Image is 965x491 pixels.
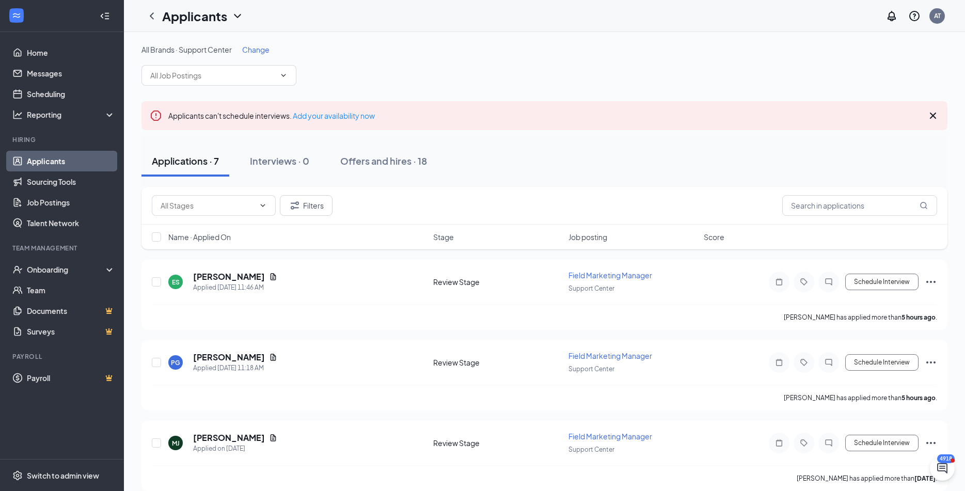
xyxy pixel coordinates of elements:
div: Review Stage [433,277,562,287]
input: All Stages [161,200,255,211]
p: [PERSON_NAME] has applied more than . [797,474,937,483]
div: ES [172,278,180,287]
div: Interviews · 0 [250,154,309,167]
h5: [PERSON_NAME] [193,432,265,444]
svg: Ellipses [925,276,937,288]
svg: Document [269,353,277,361]
span: Score [704,232,724,242]
span: Applicants can't schedule interviews. [168,111,375,120]
a: DocumentsCrown [27,300,115,321]
h5: [PERSON_NAME] [193,271,265,282]
button: Schedule Interview [845,354,919,371]
svg: ChatInactive [822,358,835,367]
svg: Document [269,273,277,281]
p: [PERSON_NAME] has applied more than . [784,313,937,322]
svg: ChevronDown [259,201,267,210]
b: [DATE] [914,474,936,482]
span: Change [242,45,270,54]
a: Home [27,42,115,63]
span: Support Center [568,284,614,292]
div: 4918 [937,454,955,463]
svg: Note [773,358,785,367]
svg: Note [773,278,785,286]
b: 5 hours ago [901,394,936,402]
a: SurveysCrown [27,321,115,342]
svg: Filter [289,199,301,212]
span: Field Marketing Manager [568,432,652,441]
svg: Settings [12,470,23,481]
div: Applications · 7 [152,154,219,167]
svg: Collapse [100,11,110,21]
a: PayrollCrown [27,368,115,388]
input: All Job Postings [150,70,275,81]
h5: [PERSON_NAME] [193,352,265,363]
div: Reporting [27,109,116,120]
h1: Applicants [162,7,227,25]
svg: Ellipses [925,437,937,449]
span: Job posting [568,232,607,242]
div: Review Stage [433,438,562,448]
span: Name · Applied On [168,232,231,242]
svg: Tag [798,439,810,447]
div: Applied [DATE] 11:46 AM [193,282,277,293]
svg: WorkstreamLogo [11,10,22,21]
svg: ChatInactive [822,278,835,286]
div: Switch to admin view [27,470,99,481]
svg: ChatInactive [822,439,835,447]
svg: Ellipses [925,356,937,369]
a: Add your availability now [293,111,375,120]
svg: ChevronDown [231,10,244,22]
div: Offers and hires · 18 [340,154,427,167]
iframe: Intercom live chat [930,456,955,481]
span: Field Marketing Manager [568,351,652,360]
svg: Document [269,434,277,442]
div: Hiring [12,135,113,144]
b: 5 hours ago [901,313,936,321]
a: Talent Network [27,213,115,233]
svg: Cross [927,109,939,122]
div: MJ [172,439,180,448]
svg: QuestionInfo [908,10,921,22]
input: Search in applications [782,195,937,216]
svg: Tag [798,278,810,286]
button: Schedule Interview [845,274,919,290]
span: Field Marketing Manager [568,271,652,280]
svg: Tag [798,358,810,367]
svg: Note [773,439,785,447]
a: Messages [27,63,115,84]
div: Review Stage [433,357,562,368]
svg: ChevronLeft [146,10,158,22]
button: Filter Filters [280,195,333,216]
p: [PERSON_NAME] has applied more than . [784,393,937,402]
div: Payroll [12,352,113,361]
svg: MagnifyingGlass [920,201,928,210]
span: Support Center [568,365,614,373]
svg: Analysis [12,109,23,120]
svg: UserCheck [12,264,23,275]
a: Job Postings [27,192,115,213]
a: Team [27,280,115,300]
div: Applied [DATE] 11:18 AM [193,363,277,373]
div: Applied on [DATE] [193,444,277,454]
a: Scheduling [27,84,115,104]
div: Onboarding [27,264,106,275]
button: Schedule Interview [845,435,919,451]
div: Team Management [12,244,113,252]
div: PG [171,358,180,367]
svg: ChevronDown [279,71,288,80]
svg: Error [150,109,162,122]
span: Stage [433,232,454,242]
div: AT [934,11,941,20]
a: Applicants [27,151,115,171]
svg: Notifications [885,10,898,22]
span: All Brands · Support Center [141,45,232,54]
a: Sourcing Tools [27,171,115,192]
span: Support Center [568,446,614,453]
